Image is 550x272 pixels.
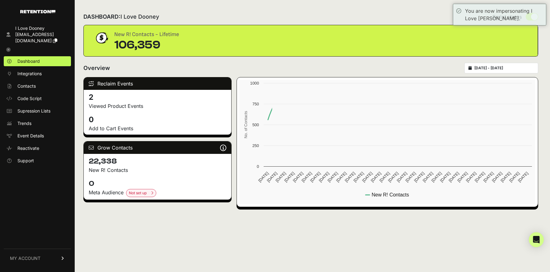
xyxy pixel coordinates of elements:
[17,83,36,89] span: Contacts
[84,141,231,154] div: Grow Contacts
[17,120,31,127] span: Trends
[396,171,408,183] text: [DATE]
[266,171,278,183] text: [DATE]
[430,171,443,183] text: [DATE]
[465,7,543,22] div: You are now impersonating I Love [PERSON_NAME].
[439,171,451,183] text: [DATE]
[378,171,391,183] text: [DATE]
[344,171,356,183] text: [DATE]
[529,232,544,247] div: Open Intercom Messenger
[4,131,71,141] a: Event Details
[4,81,71,91] a: Contacts
[361,171,374,183] text: [DATE]
[283,171,295,183] text: [DATE]
[17,71,42,77] span: Integrations
[89,179,226,189] h4: 0
[4,143,71,153] a: Reactivate
[257,171,270,183] text: [DATE]
[474,171,486,183] text: [DATE]
[252,102,259,106] text: 750
[4,56,71,66] a: Dashboard
[448,171,460,183] text: [DATE]
[15,25,68,31] div: I Love Dooney
[405,171,417,183] text: [DATE]
[17,58,40,64] span: Dashboard
[20,10,55,13] img: Retention.com
[4,118,71,128] a: Trends
[457,171,469,183] text: [DATE]
[292,171,304,183] text: [DATE]
[353,171,365,183] text: [DATE]
[318,171,330,183] text: [DATE]
[301,171,313,183] text: [DATE]
[372,192,409,197] text: New R! Contacts
[465,171,477,183] text: [DATE]
[257,164,259,169] text: 0
[17,108,50,114] span: Supression Lists
[508,171,520,183] text: [DATE]
[17,145,39,151] span: Reactivate
[17,95,42,102] span: Code Script
[114,39,179,51] div: 106,359
[500,171,512,183] text: [DATE]
[89,156,226,166] h4: 22,338
[4,23,71,46] a: I Love Dooney [EMAIL_ADDRESS][DOMAIN_NAME]
[84,77,231,90] div: Reclaim Events
[94,30,109,46] img: dollar-coin-05c43ed7efb7bc0c12610022525b4bbbb207c7efeef5aecc26f025e68dcafac9.png
[89,166,226,174] p: New R! Contacts
[17,133,44,139] span: Event Details
[15,32,54,43] span: [EMAIL_ADDRESS][DOMAIN_NAME]
[89,102,226,110] p: Viewed Product Events
[252,122,259,127] text: 500
[83,64,110,72] h2: Overview
[89,92,226,102] h4: 2
[327,171,339,183] text: [DATE]
[89,189,226,197] div: Meta Audience
[4,69,71,79] a: Integrations
[422,171,434,183] text: [DATE]
[89,115,226,125] h4: 0
[4,94,71,104] a: Code Script
[114,30,179,39] div: New R! Contacts - Lifetime
[413,171,425,183] text: [DATE]
[17,158,34,164] span: Support
[120,13,159,20] span: I Love Dooney
[250,81,259,85] text: 1000
[252,143,259,148] text: 250
[309,171,322,183] text: [DATE]
[4,156,71,166] a: Support
[243,111,248,138] text: No. of Contacts
[491,171,503,183] text: [DATE]
[370,171,382,183] text: [DATE]
[10,255,40,261] span: MY ACCOUNT
[89,125,226,132] p: Add to Cart Events
[275,171,287,183] text: [DATE]
[482,171,495,183] text: [DATE]
[517,171,529,183] text: [DATE]
[83,12,159,21] h2: DASHBOARD:
[335,171,347,183] text: [DATE]
[4,249,71,268] a: MY ACCOUNT
[4,106,71,116] a: Supression Lists
[387,171,399,183] text: [DATE]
